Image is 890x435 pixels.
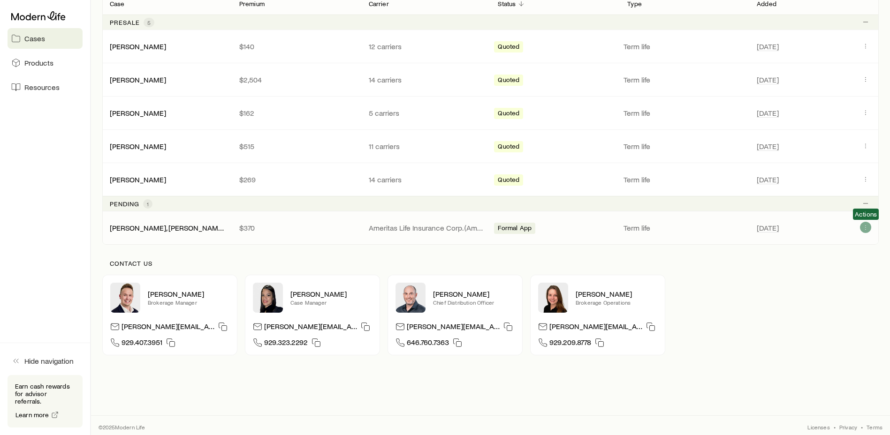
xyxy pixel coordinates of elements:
[433,299,515,306] p: Chief Distribution Officer
[122,322,214,334] p: [PERSON_NAME][EMAIL_ADDRESS][DOMAIN_NAME]
[15,382,75,405] p: Earn cash rewards for advisor referrals.
[239,223,354,232] p: $370
[147,200,149,208] span: 1
[498,224,532,234] span: Formal App
[148,289,229,299] p: [PERSON_NAME]
[369,42,483,51] p: 12 carriers
[110,42,166,51] a: [PERSON_NAME]
[624,223,745,232] p: Term life
[498,176,519,186] span: Quoted
[110,142,166,150] a: [PERSON_NAME]
[624,142,745,151] p: Term life
[757,175,779,184] span: [DATE]
[576,289,657,299] p: [PERSON_NAME]
[148,299,229,306] p: Brokerage Manager
[624,42,745,51] p: Term life
[369,75,483,84] p: 14 carriers
[110,260,871,267] p: Contact us
[498,109,519,119] span: Quoted
[407,322,500,334] p: [PERSON_NAME][EMAIL_ADDRESS][DOMAIN_NAME]
[867,423,882,431] a: Terms
[122,337,162,350] span: 929.407.3951
[624,108,745,118] p: Term life
[239,175,354,184] p: $269
[757,108,779,118] span: [DATE]
[99,423,145,431] p: © 2025 Modern Life
[8,52,83,73] a: Products
[110,223,225,232] a: [PERSON_NAME], [PERSON_NAME]
[253,283,283,313] img: Elana Hasten
[239,42,354,51] p: $140
[110,175,166,185] div: [PERSON_NAME]
[110,19,140,26] p: Presale
[8,375,83,427] div: Earn cash rewards for advisor referrals.Learn more
[839,423,857,431] a: Privacy
[624,175,745,184] p: Term life
[855,210,877,218] span: Actions
[110,200,139,208] p: Pending
[24,356,74,366] span: Hide navigation
[576,299,657,306] p: Brokerage Operations
[498,76,519,86] span: Quoted
[807,423,829,431] a: Licenses
[538,283,568,313] img: Ellen Wall
[8,28,83,49] a: Cases
[239,108,354,118] p: $162
[24,58,53,67] span: Products
[757,223,779,232] span: [DATE]
[549,337,591,350] span: 929.209.8778
[549,322,642,334] p: [PERSON_NAME][EMAIL_ADDRESS][DOMAIN_NAME]
[624,75,745,84] p: Term life
[15,412,49,418] span: Learn more
[407,337,449,350] span: 646.760.7363
[239,142,354,151] p: $515
[110,175,166,184] a: [PERSON_NAME]
[498,142,519,152] span: Quoted
[369,175,483,184] p: 14 carriers
[24,82,60,92] span: Resources
[290,289,372,299] p: [PERSON_NAME]
[757,142,779,151] span: [DATE]
[290,299,372,306] p: Case Manager
[8,351,83,371] button: Hide navigation
[861,423,863,431] span: •
[147,19,151,26] span: 5
[369,223,483,232] p: Ameritas Life Insurance Corp. (Ameritas)
[834,423,836,431] span: •
[433,289,515,299] p: [PERSON_NAME]
[110,283,140,313] img: Derek Wakefield
[396,283,426,313] img: Dan Pierson
[110,108,166,118] div: [PERSON_NAME]
[757,42,779,51] span: [DATE]
[264,322,357,334] p: [PERSON_NAME][EMAIL_ADDRESS][DOMAIN_NAME]
[110,75,166,84] a: [PERSON_NAME]
[757,75,779,84] span: [DATE]
[369,108,483,118] p: 5 carriers
[110,223,224,233] div: [PERSON_NAME], [PERSON_NAME]
[110,75,166,85] div: [PERSON_NAME]
[498,43,519,52] span: Quoted
[264,337,308,350] span: 929.323.2292
[110,108,166,117] a: [PERSON_NAME]
[8,77,83,97] a: Resources
[369,142,483,151] p: 11 carriers
[110,42,166,52] div: [PERSON_NAME]
[24,34,45,43] span: Cases
[239,75,354,84] p: $2,504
